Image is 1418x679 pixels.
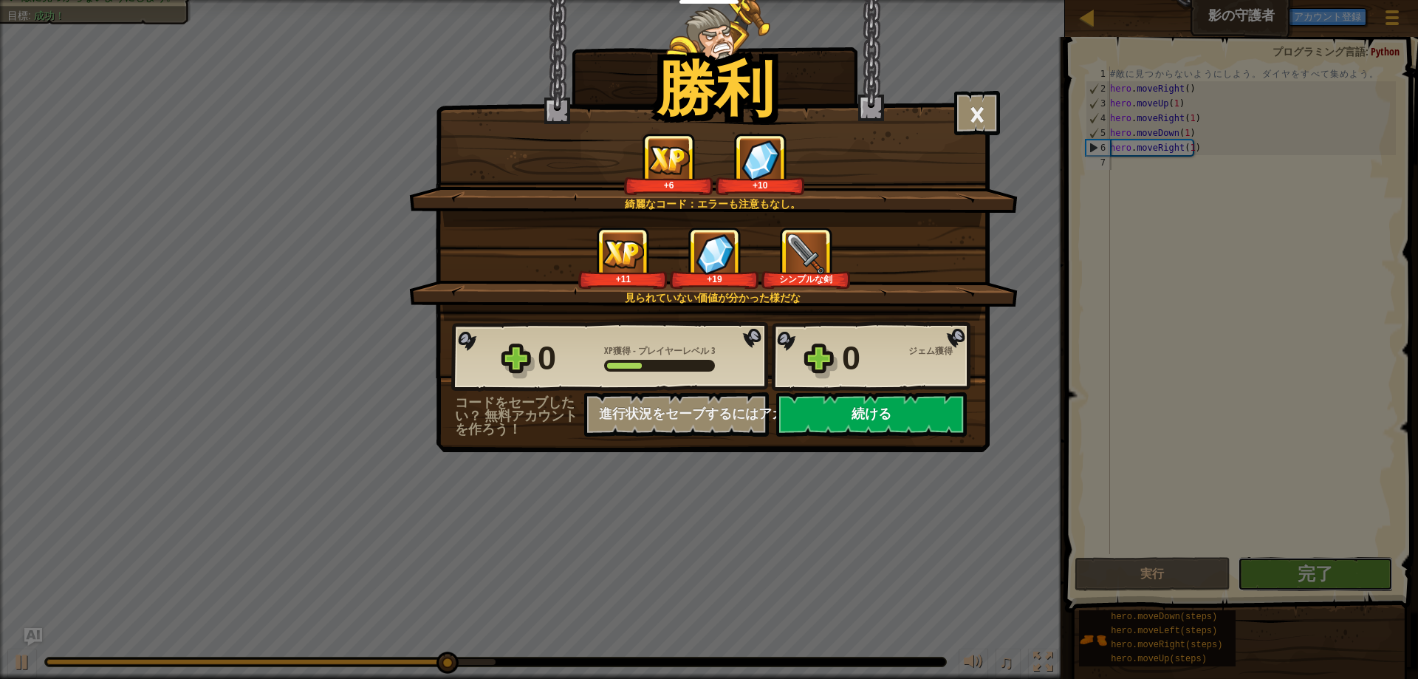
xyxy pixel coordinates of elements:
[648,146,690,174] img: XP獲得
[719,180,802,191] div: +10
[538,335,595,382] div: 0
[604,344,716,358] div: -
[479,197,945,211] div: 綺麗なコード：エラーも注意もなし。
[786,233,826,274] img: ニューアイテム
[711,344,716,357] span: 3
[764,273,848,284] div: シンプルな剣
[842,335,900,382] div: 0
[636,344,711,357] span: プレイヤーレベル
[603,239,644,268] img: XP獲得
[673,273,756,284] div: +19
[657,55,773,120] h1: 勝利
[954,91,1000,135] button: ×
[604,344,633,357] span: XP獲得
[696,233,734,274] img: ジェム獲得
[627,180,710,191] div: +6
[584,392,769,437] button: 進行状況をセーブするにはアカウント登録をしてください
[908,344,975,358] div: ジェム獲得
[776,392,967,437] button: 続ける
[741,140,780,180] img: ジェム獲得
[581,273,665,284] div: +11
[455,396,584,436] div: コードをセーブしたい？ 無料アカウントを作ろう！
[479,290,945,305] div: 見られていない価値が分かった様だな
